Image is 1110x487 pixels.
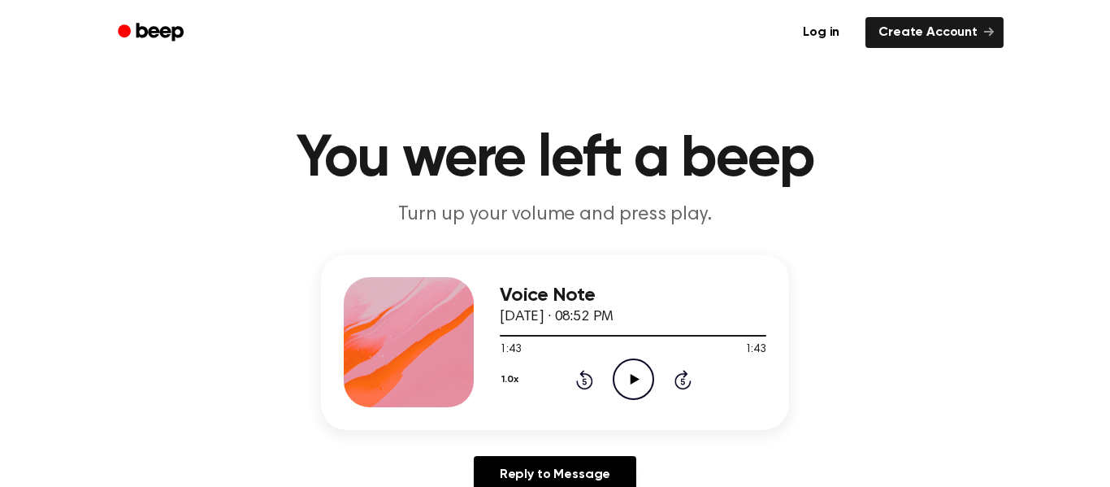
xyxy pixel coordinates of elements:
span: 1:43 [500,341,521,359]
span: 1:43 [745,341,766,359]
span: [DATE] · 08:52 PM [500,310,614,324]
button: 1.0x [500,366,524,394]
p: Turn up your volume and press play. [243,202,867,228]
a: Log in [787,14,856,51]
a: Beep [106,17,198,49]
h3: Voice Note [500,285,766,307]
h1: You were left a beep [139,130,971,189]
a: Create Account [865,17,1004,48]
